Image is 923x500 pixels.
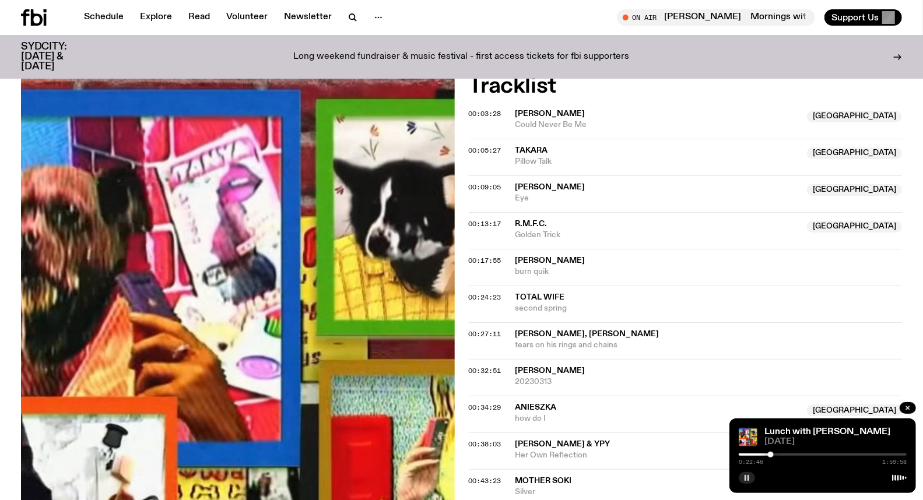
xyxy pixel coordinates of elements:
span: [GEOGRAPHIC_DATA] [807,404,902,416]
span: second spring [515,303,903,314]
span: 1:59:58 [882,459,907,465]
button: 00:27:11 [469,331,501,337]
span: 00:09:05 [469,182,501,192]
span: [GEOGRAPHIC_DATA] [807,184,902,196]
span: R.M.F.C. [515,220,548,228]
button: 00:17:55 [469,258,501,264]
span: Support Us [831,12,879,23]
button: 00:38:03 [469,441,501,448]
span: 00:17:55 [469,256,501,265]
a: Explore [133,9,179,26]
button: 00:24:23 [469,294,501,301]
span: [DATE] [764,438,907,446]
span: Anieszka [515,403,557,411]
span: Eye [515,193,801,204]
span: [GEOGRAPHIC_DATA] [807,221,902,233]
span: 00:05:27 [469,146,501,155]
h3: SYDCITY: [DATE] & [DATE] [21,42,96,72]
button: 00:03:28 [469,111,501,117]
button: 00:43:23 [469,478,501,484]
span: Could Never Be Me [515,119,801,131]
button: 00:09:05 [469,184,501,191]
span: 00:13:17 [469,219,501,228]
span: 00:03:28 [469,109,501,118]
span: 00:27:11 [469,329,501,339]
a: Read [181,9,217,26]
button: 00:05:27 [469,147,501,154]
span: Golden Trick [515,230,801,241]
button: 00:32:51 [469,368,501,374]
span: 00:43:23 [469,476,501,485]
span: burn quik [515,266,903,277]
a: Lunch with [PERSON_NAME] [764,427,890,436]
span: tears on his rings and chains [515,340,903,351]
span: [GEOGRAPHIC_DATA] [807,147,902,159]
span: [PERSON_NAME] [515,367,585,375]
p: Long weekend fundraiser & music festival - first access tickets for fbi supporters [294,52,630,62]
span: [PERSON_NAME], [PERSON_NAME] [515,330,659,338]
span: 00:24:23 [469,293,501,302]
span: [GEOGRAPHIC_DATA] [807,111,902,122]
button: 00:13:17 [469,221,501,227]
span: 20230313 [515,376,903,388]
h2: Tracklist [469,76,903,97]
button: On AirMornings with [PERSON_NAME] // INTERVIEW WITH [PERSON_NAME]Mornings with [PERSON_NAME] // I... [617,9,815,26]
span: [PERSON_NAME] & YPY [515,440,610,448]
button: 00:34:29 [469,404,501,411]
span: Total Wife [515,293,565,301]
a: Volunteer [219,9,275,26]
span: Takara [515,146,548,154]
span: 0:22:46 [739,459,763,465]
span: Silver [515,487,903,498]
span: Mother Soki [515,477,572,485]
span: 00:32:51 [469,366,501,375]
span: Pillow Talk [515,156,801,167]
span: Her Own Reflection [515,450,903,461]
a: Newsletter [277,9,339,26]
span: [PERSON_NAME] [515,256,585,265]
span: how do I [515,413,801,424]
span: [PERSON_NAME] [515,183,585,191]
a: Schedule [77,9,131,26]
button: Support Us [824,9,902,26]
span: 00:38:03 [469,439,501,449]
span: [PERSON_NAME] [515,110,585,118]
span: 00:34:29 [469,403,501,412]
